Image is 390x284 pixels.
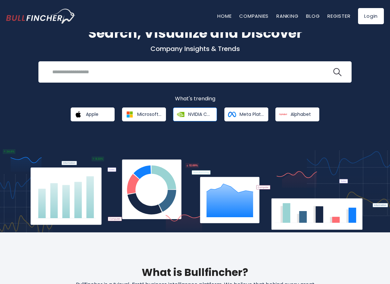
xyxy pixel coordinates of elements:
span: Microsoft Corporation [137,111,161,117]
span: Apple [86,111,98,117]
a: Blog [306,13,320,19]
a: Home [217,13,231,19]
p: What's trending [6,96,384,102]
a: Meta Platforms [224,107,268,121]
a: Apple [71,107,115,121]
span: NVIDIA Corporation [188,111,212,117]
img: bullfincher logo [6,9,76,24]
h1: Search, Visualize and Discover [6,23,384,43]
h2: What is Bullfincher? [6,265,384,280]
a: Ranking [276,13,298,19]
a: Go to homepage [6,9,76,24]
a: Alphabet [275,107,319,121]
img: search icon [333,68,342,76]
p: Company Insights & Trends [6,45,384,53]
a: Microsoft Corporation [122,107,166,121]
a: NVIDIA Corporation [173,107,217,121]
a: Login [358,8,384,24]
a: Register [327,13,350,19]
a: Companies [239,13,269,19]
span: Alphabet [291,111,311,117]
span: Meta Platforms [240,111,264,117]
